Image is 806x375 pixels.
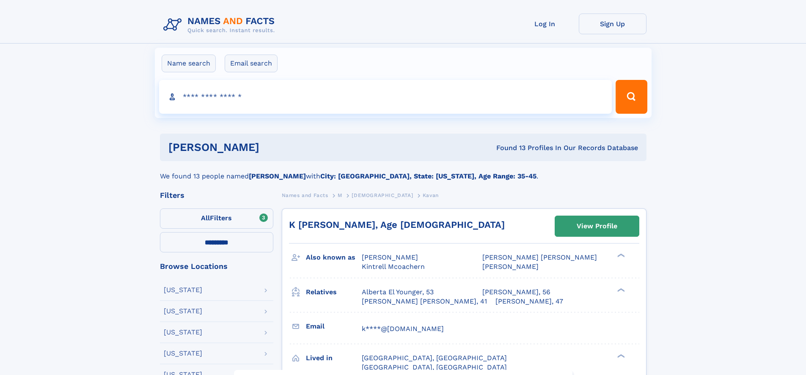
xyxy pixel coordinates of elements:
[482,287,550,297] a: [PERSON_NAME], 56
[249,172,306,180] b: [PERSON_NAME]
[306,319,362,334] h3: Email
[579,14,646,34] a: Sign Up
[162,55,216,72] label: Name search
[378,143,638,153] div: Found 13 Profiles In Our Records Database
[555,216,639,236] a: View Profile
[338,190,342,200] a: M
[352,192,413,198] span: [DEMOGRAPHIC_DATA]
[482,253,597,261] span: [PERSON_NAME] [PERSON_NAME]
[615,253,625,258] div: ❯
[338,192,342,198] span: M
[160,263,273,270] div: Browse Locations
[168,142,378,153] h1: [PERSON_NAME]
[362,253,418,261] span: [PERSON_NAME]
[615,287,625,293] div: ❯
[160,192,273,199] div: Filters
[577,216,617,236] div: View Profile
[306,250,362,265] h3: Also known as
[160,161,646,181] div: We found 13 people named with .
[306,285,362,299] h3: Relatives
[160,208,273,229] label: Filters
[616,80,647,114] button: Search Button
[362,297,487,306] a: [PERSON_NAME] [PERSON_NAME], 41
[164,329,202,336] div: [US_STATE]
[482,263,539,271] span: [PERSON_NAME]
[362,363,507,371] span: [GEOGRAPHIC_DATA], [GEOGRAPHIC_DATA]
[362,354,507,362] span: [GEOGRAPHIC_DATA], [GEOGRAPHIC_DATA]
[164,287,202,293] div: [US_STATE]
[423,192,439,198] span: Kavan
[164,308,202,315] div: [US_STATE]
[289,219,505,230] a: K [PERSON_NAME], Age [DEMOGRAPHIC_DATA]
[352,190,413,200] a: [DEMOGRAPHIC_DATA]
[511,14,579,34] a: Log In
[164,350,202,357] div: [US_STATE]
[159,80,612,114] input: search input
[282,190,328,200] a: Names and Facts
[160,14,282,36] img: Logo Names and Facts
[495,297,563,306] a: [PERSON_NAME], 47
[615,353,625,359] div: ❯
[225,55,278,72] label: Email search
[201,214,210,222] span: All
[362,287,434,297] a: Alberta El Younger, 53
[306,351,362,365] h3: Lived in
[362,263,425,271] span: Kintrell Mcoachern
[320,172,536,180] b: City: [GEOGRAPHIC_DATA], State: [US_STATE], Age Range: 35-45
